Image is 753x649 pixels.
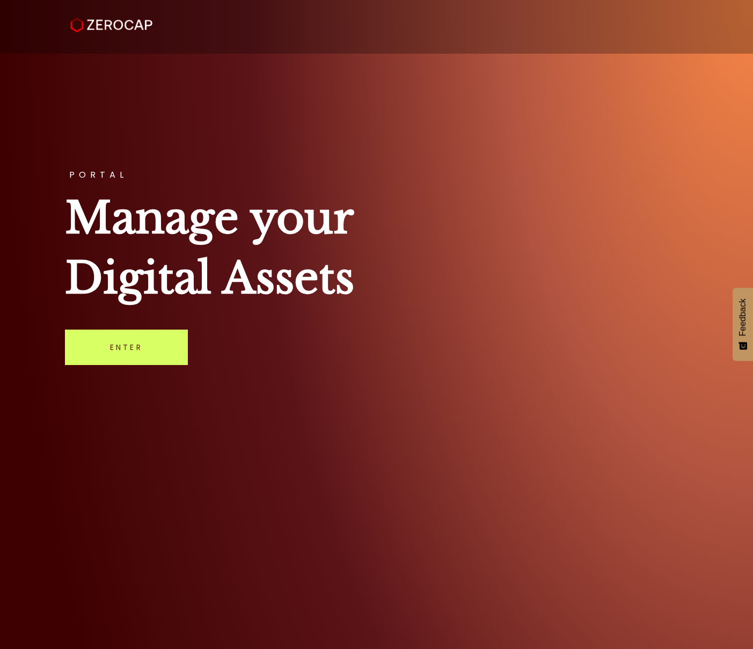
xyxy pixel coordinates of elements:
h1: Manage your Digital Assets [65,188,688,308]
span: Feedback [738,298,748,336]
h3: PORTAL [65,171,688,179]
img: ZeroCap [70,18,152,33]
button: Feedback - Show survey [733,288,753,361]
a: Enter [65,330,188,365]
